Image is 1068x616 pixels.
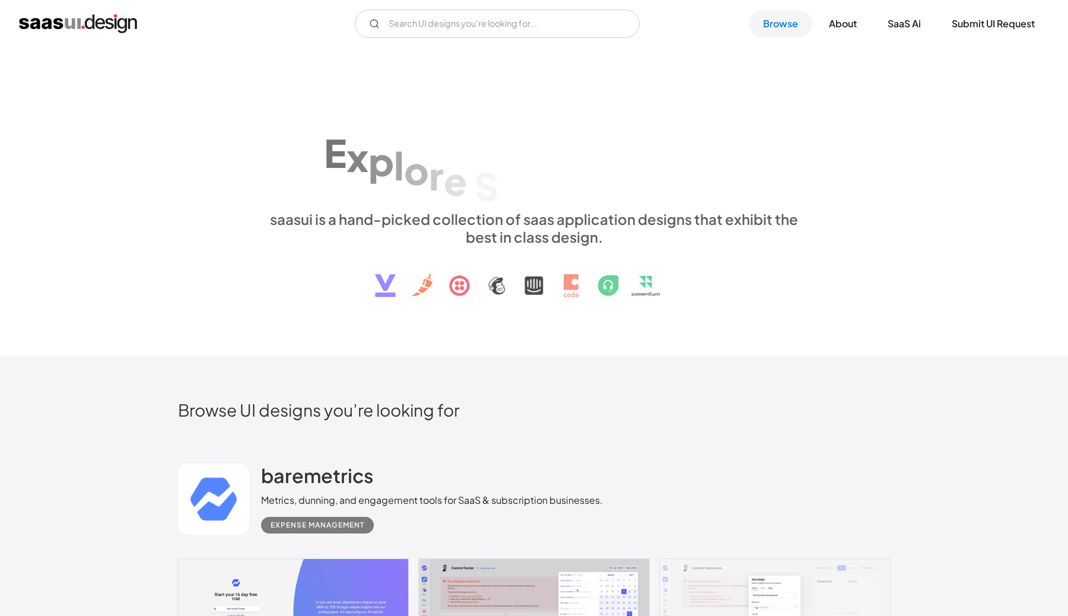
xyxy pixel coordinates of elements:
div: Metrics, dunning, and engagement tools for SaaS & subscription businesses. [261,493,603,507]
div: l [394,143,404,189]
div: r [429,153,444,198]
form: Email Form [355,9,640,38]
div: o [404,148,429,193]
div: E [324,131,347,176]
h2: baremetrics [261,463,373,487]
a: SaaS Ai [873,11,935,37]
div: x [347,134,368,180]
div: p [368,138,394,184]
h2: Browse UI designs you’re looking for [178,399,890,420]
a: Browse [749,11,812,37]
a: Submit UI Request [937,11,1049,37]
div: saasui is a hand-picked collection of saas application designs that exhibit the best in class des... [261,210,807,246]
a: baremetrics [261,463,373,493]
img: text, icon, saas logo [354,246,714,307]
div: S [474,164,498,209]
div: Expense Management [271,518,364,532]
a: About [815,11,871,37]
input: Search UI designs you're looking for... [355,9,640,38]
h1: Explore SaaS UI design patterns & interactions. [261,107,807,198]
div: e [444,158,467,204]
a: home [19,14,137,33]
